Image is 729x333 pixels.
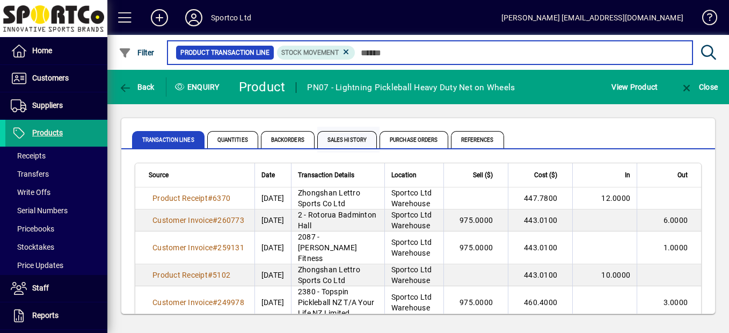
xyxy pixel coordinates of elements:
span: Transaction Details [298,169,354,181]
div: Source [149,169,248,181]
a: Stocktakes [5,238,107,256]
span: Sportco Ltd Warehouse [391,238,432,257]
span: Price Updates [11,261,63,270]
span: Back [119,83,155,91]
span: Transaction Lines [132,131,205,148]
span: # [208,194,213,202]
button: Add [142,8,177,27]
td: 975.0000 [443,286,508,319]
td: [DATE] [254,264,291,286]
span: Source [149,169,169,181]
span: Transfers [11,170,49,178]
td: 2380 - Topspin Pickleball NZ T/A Your Life NZ Limited [291,286,384,319]
div: Sell ($) [450,169,502,181]
button: Close [677,77,720,97]
span: 260773 [217,216,244,225]
span: Sportco Ltd Warehouse [391,189,432,208]
span: 3.0000 [664,298,688,307]
button: Filter [116,43,157,62]
div: Cost ($) [515,169,567,181]
span: Date [261,169,275,181]
span: 10.0000 [601,271,630,279]
span: 259131 [217,243,244,252]
td: 443.0100 [508,231,572,264]
span: Serial Numbers [11,206,68,215]
div: PN07 - Lightning Pickleball Heavy Duty Net on Wheels [307,79,515,96]
a: Transfers [5,165,107,183]
span: Product Transaction Line [180,47,269,58]
span: # [213,298,217,307]
span: Sportco Ltd Warehouse [391,265,432,285]
a: Serial Numbers [5,201,107,220]
td: 460.4000 [508,286,572,319]
span: Stock movement [281,49,339,56]
button: Back [116,77,157,97]
a: Customer Invoice#260773 [149,214,248,226]
a: Suppliers [5,92,107,119]
a: Price Updates [5,256,107,274]
div: Product [239,78,286,96]
td: 447.7800 [508,187,572,209]
td: Zhongshan Lettro Sports Co Ltd [291,187,384,209]
a: Product Receipt#6370 [149,192,234,204]
span: # [213,216,217,225]
span: Filter [119,48,155,57]
span: In [625,169,630,181]
span: View Product [611,78,658,96]
a: Receipts [5,147,107,165]
div: [PERSON_NAME] [EMAIL_ADDRESS][DOMAIN_NAME] [501,9,683,26]
span: 6370 [213,194,230,202]
button: View Product [609,77,660,97]
mat-chip: Product Transaction Type: Stock movement [277,46,355,60]
td: 443.0100 [508,264,572,286]
span: Quantities [207,131,258,148]
app-page-header-button: Close enquiry [669,77,729,97]
div: Enquiry [166,78,231,96]
span: Cost ($) [534,169,557,181]
span: Purchase Orders [380,131,448,148]
td: [DATE] [254,231,291,264]
a: Customer Invoice#249978 [149,296,248,308]
span: 1.0000 [664,243,688,252]
span: Sales History [317,131,377,148]
span: Home [32,46,52,55]
td: 2 - Rotorua Badminton Hall [291,209,384,231]
button: Profile [177,8,211,27]
td: 975.0000 [443,231,508,264]
a: Staff [5,275,107,302]
span: 249978 [217,298,244,307]
td: 443.0100 [508,209,572,231]
div: Sportco Ltd [211,9,251,26]
a: Home [5,38,107,64]
a: Customer Invoice#259131 [149,242,248,254]
span: Stocktakes [11,243,54,251]
span: Backorders [261,131,315,148]
span: Customer Invoice [152,216,213,225]
span: 6.0000 [664,216,688,225]
span: Customer Invoice [152,243,213,252]
span: Sportco Ltd Warehouse [391,211,432,230]
span: Out [677,169,688,181]
span: Sell ($) [473,169,493,181]
span: Customers [32,74,69,82]
app-page-header-button: Back [107,77,166,97]
span: Receipts [11,151,46,160]
a: Pricebooks [5,220,107,238]
a: Customers [5,65,107,92]
a: Write Offs [5,183,107,201]
span: Write Offs [11,188,50,197]
span: Product Receipt [152,194,208,202]
span: Location [391,169,417,181]
span: Sportco Ltd Warehouse [391,293,432,312]
td: [DATE] [254,209,291,231]
a: Knowledge Base [694,2,716,37]
td: 975.0000 [443,209,508,231]
span: # [208,271,213,279]
div: Location [391,169,437,181]
td: Zhongshan Lettro Sports Co Ltd [291,264,384,286]
span: References [451,131,504,148]
span: Staff [32,284,49,292]
span: Product Receipt [152,271,208,279]
span: Reports [32,311,59,320]
span: 5102 [213,271,230,279]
